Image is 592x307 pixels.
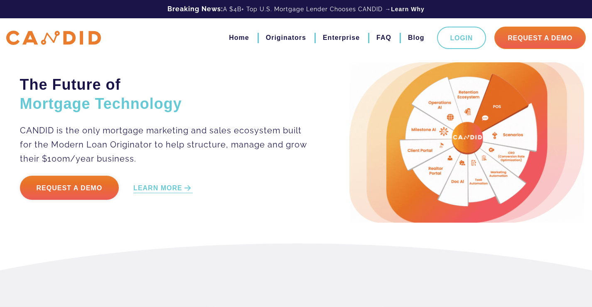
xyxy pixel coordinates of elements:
[229,31,249,45] a: Home
[376,31,391,45] a: FAQ
[20,75,308,113] h2: The Future of
[6,31,101,45] img: CANDID APP
[167,5,223,13] b: Breaking News:
[408,31,425,45] a: Blog
[20,123,308,166] p: CANDID is the only mortgage marketing and sales ecosystem built for the Modern Loan Originator to...
[494,27,586,49] a: Request A Demo
[391,5,425,13] a: Learn Why
[323,31,360,45] a: Enterprise
[20,176,119,200] a: Request a Demo
[20,95,182,112] span: Mortgage Technology
[437,27,486,49] a: Login
[133,184,193,193] a: LEARN MORE
[266,31,306,45] a: Originators
[349,62,584,223] img: Candid Hero Image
